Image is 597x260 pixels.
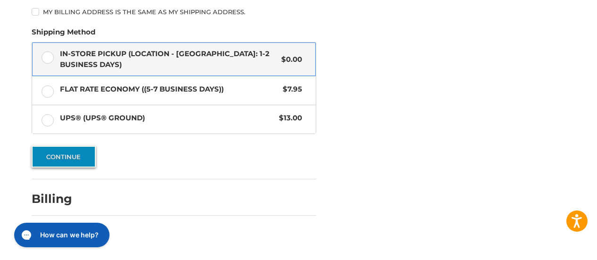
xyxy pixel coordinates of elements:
[32,27,95,42] legend: Shipping Method
[274,113,302,124] span: $13.00
[32,8,316,16] label: My billing address is the same as my shipping address.
[60,84,278,95] span: Flat Rate Economy ((5-7 Business Days))
[277,54,302,65] span: $0.00
[32,146,96,168] button: Continue
[278,84,302,95] span: $7.95
[32,192,87,206] h2: Billing
[60,113,275,124] span: UPS® (UPS® Ground)
[9,219,112,251] iframe: Gorgias live chat messenger
[60,49,277,70] span: In-Store Pickup (Location - [GEOGRAPHIC_DATA]: 1-2 BUSINESS DAYS)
